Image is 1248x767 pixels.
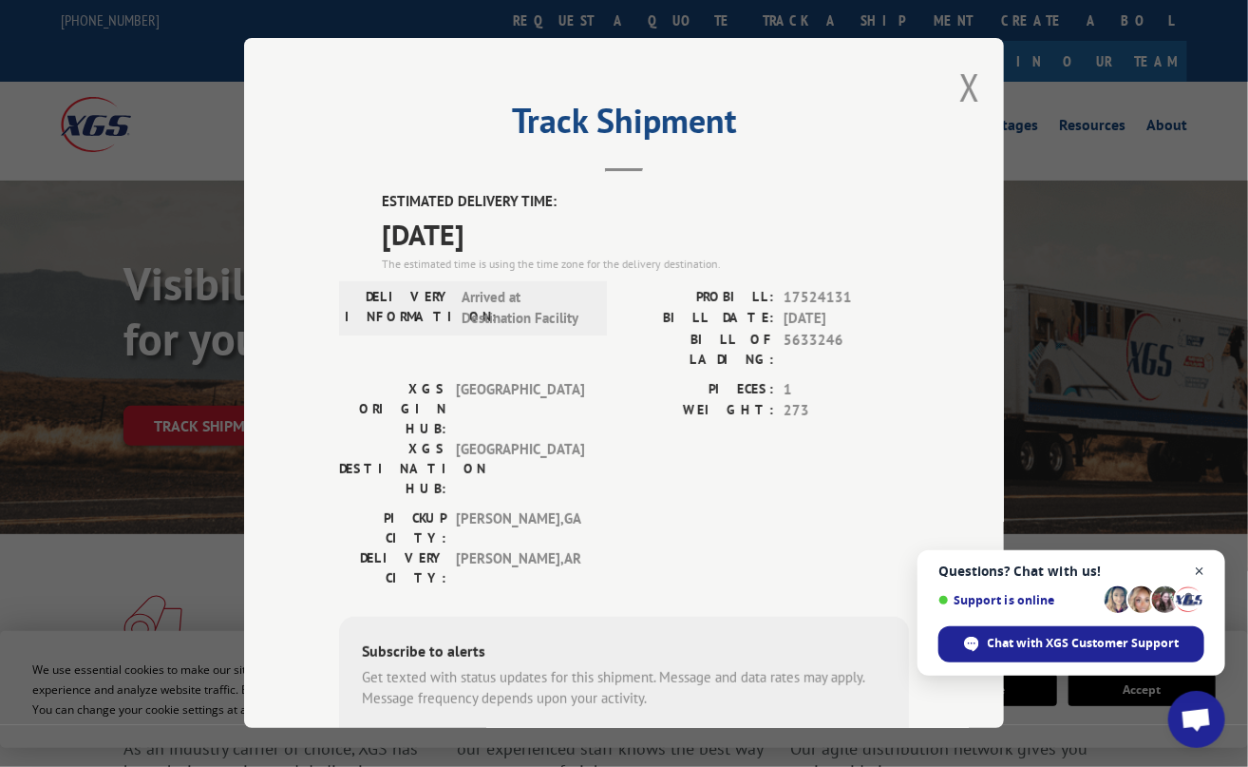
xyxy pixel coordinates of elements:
h2: Track Shipment [339,107,909,144]
span: Support is online [938,593,1098,607]
label: WEIGHT: [624,400,774,422]
label: DELIVERY INFORMATION: [345,287,452,330]
label: ESTIMATED DELIVERY TIME: [382,191,909,213]
span: Questions? Chat with us! [938,564,1204,579]
span: Arrived at Destination Facility [462,287,590,330]
span: Close chat [1188,560,1212,584]
label: PROBILL: [624,287,774,309]
span: [GEOGRAPHIC_DATA] [456,379,584,439]
label: DELIVERY CITY: [339,548,446,588]
label: PICKUP CITY: [339,508,446,548]
span: 17524131 [784,287,909,309]
span: [PERSON_NAME] , AR [456,548,584,588]
span: [DATE] [382,213,909,256]
span: 273 [784,400,909,422]
div: Get texted with status updates for this shipment. Message and data rates may apply. Message frequ... [362,667,886,710]
span: 5633246 [784,330,909,370]
span: [DATE] [784,308,909,330]
label: BILL OF LADING: [624,330,774,370]
span: 1 [784,379,909,401]
label: XGS ORIGIN HUB: [339,379,446,439]
label: BILL DATE: [624,308,774,330]
div: Subscribe to alerts [362,640,886,667]
label: XGS DESTINATION HUB: [339,439,446,499]
button: Close modal [959,62,980,112]
span: [PERSON_NAME] , GA [456,508,584,548]
div: Chat with XGS Customer Support [938,626,1204,662]
span: Chat with XGS Customer Support [988,635,1180,652]
div: The estimated time is using the time zone for the delivery destination. [382,256,909,273]
span: [GEOGRAPHIC_DATA] [456,439,584,499]
div: Open chat [1168,691,1225,748]
label: PIECES: [624,379,774,401]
